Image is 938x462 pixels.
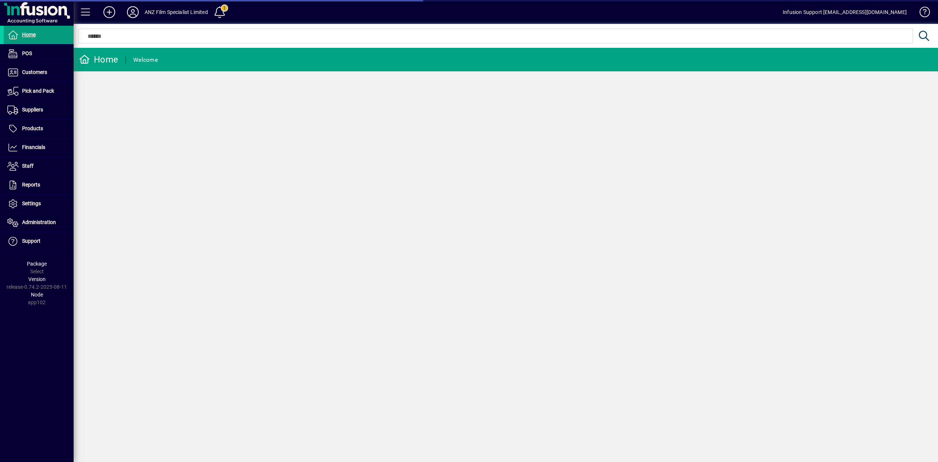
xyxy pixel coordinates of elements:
[22,125,43,131] span: Products
[22,32,36,38] span: Home
[98,6,121,19] button: Add
[4,213,74,232] a: Administration
[145,6,208,18] div: ANZ Film Specialist Limited
[4,63,74,82] a: Customers
[22,238,40,244] span: Support
[121,6,145,19] button: Profile
[133,54,158,66] div: Welcome
[22,182,40,188] span: Reports
[4,176,74,194] a: Reports
[27,261,47,267] span: Package
[22,88,54,94] span: Pick and Pack
[914,1,929,25] a: Knowledge Base
[22,144,45,150] span: Financials
[22,107,43,113] span: Suppliers
[31,292,43,298] span: Node
[22,69,47,75] span: Customers
[783,6,907,18] div: Infusion Support [EMAIL_ADDRESS][DOMAIN_NAME]
[28,276,46,282] span: Version
[79,54,118,65] div: Home
[4,82,74,100] a: Pick and Pack
[22,200,41,206] span: Settings
[4,45,74,63] a: POS
[4,101,74,119] a: Suppliers
[22,50,32,56] span: POS
[4,232,74,250] a: Support
[4,120,74,138] a: Products
[4,195,74,213] a: Settings
[4,138,74,157] a: Financials
[4,157,74,175] a: Staff
[22,163,33,169] span: Staff
[22,219,56,225] span: Administration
